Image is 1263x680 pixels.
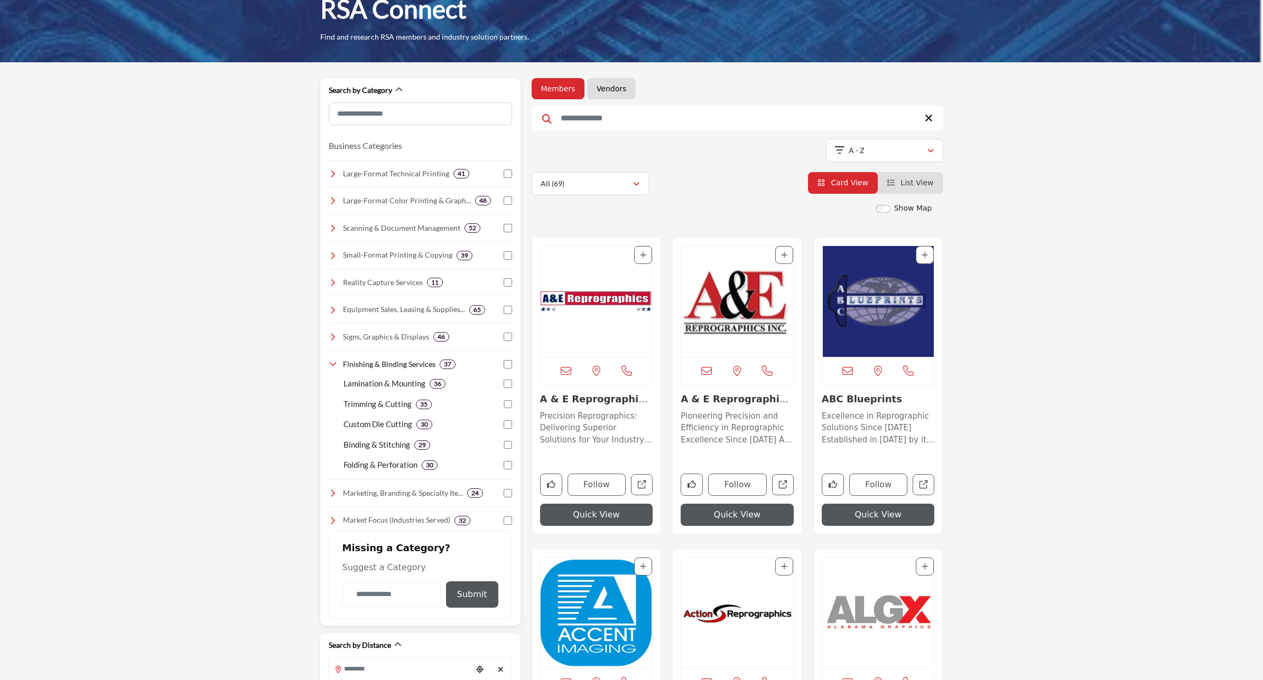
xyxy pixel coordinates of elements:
[822,393,902,404] a: ABC Blueprints
[540,393,653,405] h3: A & E Reprographics - AZ
[894,203,932,214] label: Show Map
[504,196,512,205] input: Select Large-Format Color Printing & Graphics checkbox
[826,139,943,162] button: A - Z
[343,439,410,451] p: Binding & Stitching : Coil, wire, and perfect binding for professional document finishing.
[504,489,512,497] input: Select Marketing, Branding & Specialty Items checkbox
[479,197,487,204] b: 48
[342,562,426,572] span: Suggest a Category
[471,489,479,497] b: 24
[504,461,512,469] input: Select Folding & Perforation checkbox
[475,196,491,205] div: 48 Results For Large-Format Color Printing & Graphics
[504,251,512,260] input: Select Small-Format Printing & Copying checkbox
[922,251,928,259] a: Add To List
[822,408,935,446] a: Excellence in Reprographic Solutions Since [DATE] Established in [DATE] by its founder [PERSON_NA...
[541,246,653,357] a: Open Listing in new tab
[631,474,653,496] a: Open a-e-reprographics-az in new tab
[440,360,456,369] div: 37 Results For Finishing & Binding Services
[343,277,423,288] h4: Reality Capture Services: Laser scanning, BIM modeling, photogrammetry, 3D scanning, and other ad...
[822,410,935,446] p: Excellence in Reprographic Solutions Since [DATE] Established in [DATE] by its founder [PERSON_NA...
[781,562,787,571] a: Add To List
[343,515,450,525] h4: Market Focus (Industries Served): Tailored solutions for industries like architecture, constructi...
[469,224,476,232] b: 52
[438,333,445,341] b: 46
[461,252,468,259] b: 39
[541,83,575,94] a: Members
[681,558,793,668] a: Open Listing in new tab
[541,178,564,189] p: All (69)
[431,279,439,286] b: 11
[414,440,430,450] div: 29 Results For Binding & Stitching
[822,246,934,357] img: ABC Blueprints
[329,102,512,125] input: Search Category
[640,562,646,571] a: Add To List
[504,380,512,388] input: Select Lamination & Mounting checkbox
[822,393,935,405] h3: ABC Blueprints
[541,558,653,668] a: Open Listing in new tab
[541,246,653,357] img: A & E Reprographics - AZ
[878,172,943,194] li: List View
[541,558,653,668] img: Accent Imaging, Inc
[504,420,512,429] input: Select Custom Die Cutting checkbox
[329,658,472,679] input: Search Location
[822,246,934,357] a: Open Listing in new tab
[540,410,653,446] p: Precision Reprographics: Delivering Superior Solutions for Your Industry Needs Located in [GEOGRA...
[421,421,428,428] b: 30
[681,393,794,405] h3: A & E Reprographics, Inc. VA
[427,278,443,287] div: 11 Results For Reality Capture Services
[504,516,512,525] input: Select Market Focus (Industries Served) checkbox
[329,139,402,152] button: Business Categories
[681,558,793,668] img: Action Reprographics
[540,504,653,526] button: Quick View
[343,398,412,410] p: Trimming & Cutting : Precision trimming and cutting for sharp, clean document edges.
[343,304,465,315] h4: Equipment Sales, Leasing & Supplies: Equipment sales, leasing, service, and resale of plotters, s...
[343,168,449,179] h4: Large-Format Technical Printing: High-quality printing for blueprints, construction and architect...
[444,361,451,368] b: 37
[504,360,512,369] input: Select Finishing & Binding Services checkbox
[540,393,650,416] a: A & E Reprographics ...
[640,251,646,259] a: Add To List
[329,85,392,96] h2: Search by Category
[772,474,794,496] a: Open a-e-reprographics-inc-va in new tab
[433,332,449,342] div: 46 Results For Signs, Graphics & Displays
[681,474,703,496] button: Like company
[504,333,512,341] input: Select Signs, Graphics & Displays checkbox
[458,170,465,177] b: 41
[781,251,787,259] a: Add To List
[343,377,425,390] p: Lamination & Mounting : Protective lamination and professional mounting for durability.
[426,461,433,469] b: 30
[320,32,529,42] p: Find and research RSA members and industry solution partners.
[430,379,445,389] div: 36 Results For Lamination & Mounting
[681,410,794,446] p: Pioneering Precision and Efficiency in Reprographic Excellence Since [DATE] As a longstanding lea...
[532,172,649,195] button: All (69)
[504,441,512,449] input: Select Binding & Stitching checkbox
[681,393,788,416] a: A & E Reprographics,...
[343,488,463,498] h4: Marketing, Branding & Specialty Items: Design and creative services, marketing support, and speci...
[343,459,417,471] p: Folding & Perforation : Folding and perforation for brochures, pamphlets, and tear-off forms.
[343,359,435,370] h4: Finishing & Binding Services: Laminating, binding, folding, trimming, and other finishing touches...
[416,400,432,409] div: 35 Results For Trimming & Cutting
[532,106,943,131] input: Search Keyword
[342,542,498,561] h2: Missing a Category?
[849,145,865,156] p: A - Z
[568,474,626,496] button: Follow
[708,474,767,496] button: Follow
[329,640,391,650] h2: Search by Distance
[681,246,793,357] a: Open Listing in new tab
[420,401,428,408] b: 35
[808,172,878,194] li: Card View
[681,246,793,357] img: A & E Reprographics, Inc. VA
[597,83,626,94] a: Vendors
[457,251,472,260] div: 39 Results For Small-Format Printing & Copying
[343,418,412,430] p: Custom Die Cutting : Custom die-cutting for unique shapes and branding materials.
[822,558,934,668] a: Open Listing in new tab
[453,169,469,178] div: 41 Results For Large-Format Technical Printing
[467,488,483,498] div: 24 Results For Marketing, Branding & Specialty Items
[343,250,452,260] h4: Small-Format Printing & Copying: Professional printing for black and white and color document pri...
[831,178,868,187] span: Card View
[540,474,562,496] button: Like company
[822,474,844,496] button: Like company
[446,581,498,608] button: Submit
[342,582,441,607] input: Category Name
[922,562,928,571] a: Add To List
